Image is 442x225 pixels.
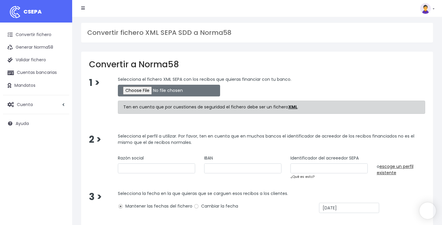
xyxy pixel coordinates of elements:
label: Cambiar la fecha [194,203,238,209]
a: Generar Norma58 [3,41,69,54]
label: IBAN [204,155,213,161]
a: escoge un perfil existente [377,163,413,176]
a: Mandatos [3,79,69,92]
span: Selecciona el perfil a utilizar. Por favor, ten en cuenta que en muchos bancos el identificador d... [118,133,414,145]
a: ¿Qué es esto? [290,174,315,179]
span: Selecciona la fecha en la que quieras que se carguen esos recibos a los clientes. [118,190,288,196]
span: 1 > [89,76,100,89]
label: Razón social [118,155,144,161]
span: Cuenta [17,101,33,107]
div: Ten en cuenta que por cuestiones de seguridad el fichero debe ser un fichero . [118,101,425,114]
a: Validar fichero [3,54,69,66]
span: Selecciona el fichero XML SEPA con los recibos que quieras financiar con tu banco. [118,76,291,82]
h3: Convertir fichero XML SEPA SDD a Norma58 [87,29,427,37]
span: Ayuda [16,120,29,126]
label: Mantener las fechas del fichero [118,203,192,209]
img: logo [8,5,23,20]
span: CSEPA [23,8,42,15]
a: Ayuda [3,117,69,130]
label: Identificador del acreeedor SEPA [290,155,359,161]
a: Convertir fichero [3,29,69,41]
h2: Convertir a Norma58 [89,59,425,70]
img: profile [420,3,431,14]
span: 3 > [89,190,102,203]
a: Cuenta [3,98,69,111]
div: o [377,155,425,176]
span: 2 > [89,133,101,146]
a: Cuentas bancarias [3,66,69,79]
strong: XML [288,104,297,110]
